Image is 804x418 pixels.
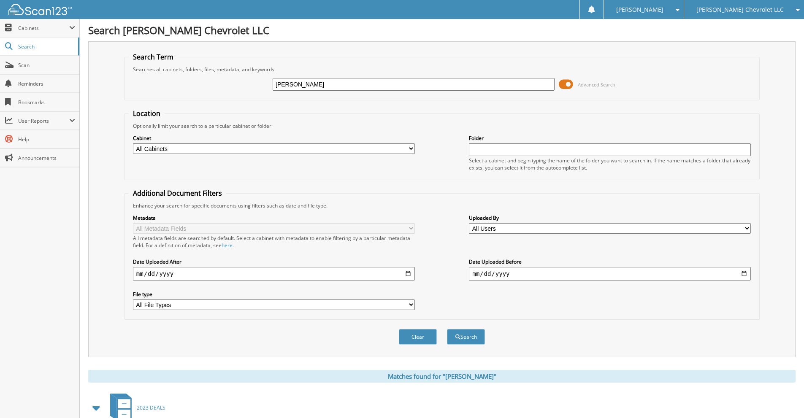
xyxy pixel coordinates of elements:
[18,24,69,32] span: Cabinets
[133,235,415,249] div: All metadata fields are searched by default. Select a cabinet with metadata to enable filtering b...
[18,43,74,50] span: Search
[399,329,437,345] button: Clear
[129,66,755,73] div: Searches all cabinets, folders, files, metadata, and keywords
[133,291,415,298] label: File type
[18,136,75,143] span: Help
[8,4,72,15] img: scan123-logo-white.svg
[616,7,663,12] span: [PERSON_NAME]
[129,52,178,62] legend: Search Term
[133,258,415,265] label: Date Uploaded After
[129,202,755,209] div: Enhance your search for specific documents using filters such as date and file type.
[447,329,485,345] button: Search
[469,135,751,142] label: Folder
[129,109,165,118] legend: Location
[578,81,615,88] span: Advanced Search
[18,154,75,162] span: Announcements
[469,214,751,221] label: Uploaded By
[469,258,751,265] label: Date Uploaded Before
[133,135,415,142] label: Cabinet
[129,122,755,129] div: Optionally limit your search to a particular cabinet or folder
[18,99,75,106] span: Bookmarks
[88,370,796,383] div: Matches found for "[PERSON_NAME]"
[469,157,751,171] div: Select a cabinet and begin typing the name of the folder you want to search in. If the name match...
[88,23,796,37] h1: Search [PERSON_NAME] Chevrolet LLC
[18,80,75,87] span: Reminders
[133,267,415,280] input: start
[133,214,415,221] label: Metadata
[137,404,165,411] span: 2023 DEALS
[696,7,784,12] span: [PERSON_NAME] Chevrolet LLC
[469,267,751,280] input: end
[222,242,233,249] a: here
[18,117,69,124] span: User Reports
[129,189,226,198] legend: Additional Document Filters
[18,62,75,69] span: Scan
